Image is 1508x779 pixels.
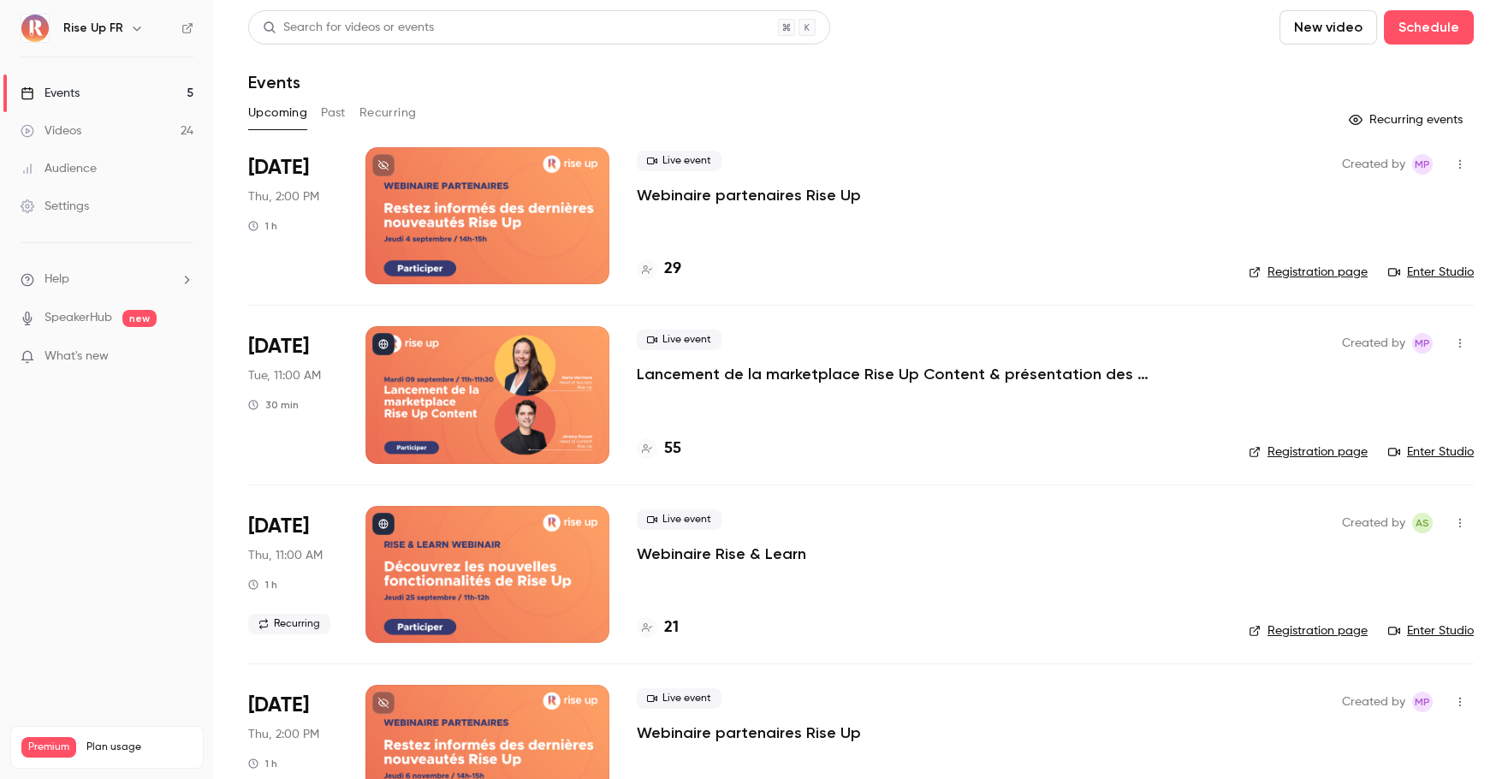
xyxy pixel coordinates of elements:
span: Created by [1342,692,1405,712]
a: Registration page [1249,622,1368,639]
div: Events [21,85,80,102]
h4: 55 [664,437,681,461]
span: Recurring [248,614,330,634]
span: Aliocha Segard [1412,513,1433,533]
span: Live event [637,330,721,350]
a: Webinaire partenaires Rise Up [637,723,861,743]
button: New video [1279,10,1377,45]
span: Thu, 2:00 PM [248,188,319,205]
a: Lancement de la marketplace Rise Up Content & présentation des Content Playlists [637,364,1150,384]
div: Sep 4 Thu, 2:00 PM (Europe/Paris) [248,147,338,284]
a: Enter Studio [1388,443,1474,461]
span: Created by [1342,513,1405,533]
h4: 29 [664,258,681,281]
iframe: Noticeable Trigger [173,349,193,365]
span: Thu, 11:00 AM [248,547,323,564]
div: 1 h [248,578,277,592]
div: Settings [21,198,89,215]
span: Morgane Philbert [1412,333,1433,354]
span: Thu, 2:00 PM [248,726,319,743]
a: SpeakerHub [45,309,112,327]
div: Sep 9 Tue, 11:00 AM (Europe/Paris) [248,326,338,463]
div: 1 h [248,757,277,770]
button: Schedule [1384,10,1474,45]
img: Rise Up FR [21,15,49,42]
span: [DATE] [248,513,309,540]
a: 21 [637,616,679,639]
a: Registration page [1249,264,1368,281]
a: 29 [637,258,681,281]
li: help-dropdown-opener [21,271,193,288]
h4: 21 [664,616,679,639]
div: 1 h [248,219,277,233]
span: Plan usage [86,740,193,754]
span: Created by [1342,333,1405,354]
button: Upcoming [248,99,307,127]
span: MP [1415,333,1430,354]
span: MP [1415,154,1430,175]
a: Enter Studio [1388,622,1474,639]
button: Past [321,99,346,127]
span: Tue, 11:00 AM [248,367,321,384]
span: Live event [637,688,721,709]
h6: Rise Up FR [63,20,123,37]
div: Audience [21,160,97,177]
span: [DATE] [248,154,309,181]
span: MP [1415,692,1430,712]
div: Videos [21,122,81,140]
span: Morgane Philbert [1412,692,1433,712]
span: Live event [637,509,721,530]
span: Created by [1342,154,1405,175]
button: Recurring [359,99,417,127]
span: Help [45,271,69,288]
span: new [122,310,157,327]
span: Morgane Philbert [1412,154,1433,175]
a: Webinaire Rise & Learn [637,544,806,564]
a: 55 [637,437,681,461]
span: AS [1416,513,1429,533]
a: Registration page [1249,443,1368,461]
span: [DATE] [248,333,309,360]
div: Sep 25 Thu, 11:00 AM (Europe/Paris) [248,506,338,643]
span: Live event [637,151,721,171]
a: Enter Studio [1388,264,1474,281]
a: Webinaire partenaires Rise Up [637,185,861,205]
span: What's new [45,348,109,366]
span: Premium [21,737,76,758]
span: [DATE] [248,692,309,719]
div: 30 min [248,398,299,412]
button: Recurring events [1341,106,1474,134]
h1: Events [248,72,300,92]
div: Search for videos or events [263,19,434,37]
